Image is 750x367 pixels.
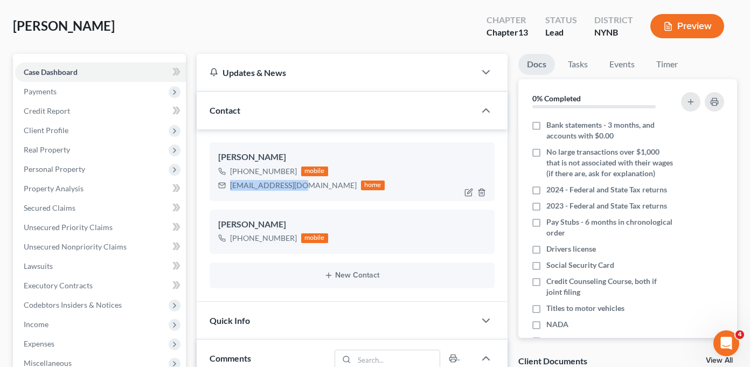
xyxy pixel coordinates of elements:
div: mobile [301,167,328,176]
span: Property Analysis [24,184,84,193]
a: Tasks [559,54,596,75]
span: Unsecured Nonpriority Claims [24,242,127,251]
div: [EMAIL_ADDRESS][DOMAIN_NAME] [230,180,357,191]
a: Events [601,54,643,75]
span: Unsecured Priority Claims [24,223,113,232]
span: Credit Counseling Course, both if joint filing [546,276,673,297]
button: Preview [650,14,724,38]
a: Case Dashboard [15,63,186,82]
div: home [361,181,385,190]
div: Chapter [487,14,528,26]
span: Income [24,320,48,329]
a: Docs [518,54,555,75]
a: Secured Claims [15,198,186,218]
a: Credit Report [15,101,186,121]
span: Zillow [546,335,568,346]
a: Executory Contracts [15,276,186,295]
span: Codebtors Insiders & Notices [24,300,122,309]
span: Quick Info [210,315,250,326]
a: Unsecured Nonpriority Claims [15,237,186,257]
span: Executory Contracts [24,281,93,290]
strong: 0% Completed [532,94,581,103]
span: Real Property [24,145,70,154]
div: Client Documents [518,355,587,366]
div: [PERSON_NAME] [218,151,486,164]
span: Client Profile [24,126,68,135]
a: Property Analysis [15,179,186,198]
div: mobile [301,233,328,243]
div: [PERSON_NAME] [218,218,486,231]
span: 4 [735,330,744,339]
span: [PERSON_NAME] [13,18,115,33]
div: Lead [545,26,577,39]
a: Timer [648,54,686,75]
span: Drivers license [546,244,596,254]
iframe: Intercom live chat [713,330,739,356]
div: [PHONE_NUMBER] [230,233,297,244]
span: Contact [210,105,240,115]
span: Payments [24,87,57,96]
span: Titles to motor vehicles [546,303,624,314]
span: Social Security Card [546,260,614,271]
span: Secured Claims [24,203,75,212]
span: 2024 - Federal and State Tax returns [546,184,667,195]
span: 13 [518,27,528,37]
div: NYNB [594,26,633,39]
a: View All [706,357,733,364]
div: [PHONE_NUMBER] [230,166,297,177]
span: Lawsuits [24,261,53,271]
span: 2023 - Federal and State Tax returns [546,200,667,211]
span: No large transactions over $1,000 that is not associated with their wages (if there are, ask for ... [546,147,673,179]
div: District [594,14,633,26]
div: Status [545,14,577,26]
button: New Contact [218,271,486,280]
span: NADA [546,319,568,330]
span: Expenses [24,339,54,348]
span: Personal Property [24,164,85,174]
div: Chapter [487,26,528,39]
span: Credit Report [24,106,70,115]
a: Lawsuits [15,257,186,276]
a: Unsecured Priority Claims [15,218,186,237]
span: Case Dashboard [24,67,78,77]
span: Bank statements - 3 months, and accounts with $0.00 [546,120,673,141]
span: Pay Stubs - 6 months in chronological order [546,217,673,238]
div: Updates & News [210,67,462,78]
span: Comments [210,353,251,363]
